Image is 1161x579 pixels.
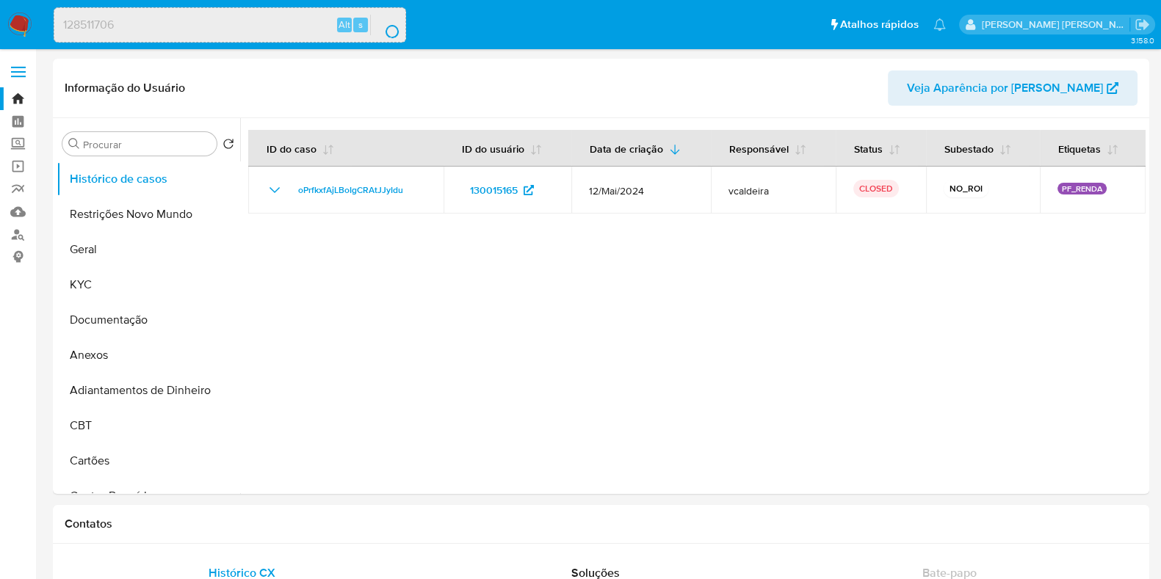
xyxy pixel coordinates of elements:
[65,517,1138,531] h1: Contatos
[83,138,211,151] input: Procurar
[57,232,240,267] button: Geral
[223,138,234,154] button: Retornar ao pedido padrão
[907,70,1103,106] span: Veja Aparência por [PERSON_NAME]
[339,18,350,32] span: Alt
[370,15,400,35] button: search-icon
[57,302,240,338] button: Documentação
[358,18,363,32] span: s
[68,138,80,150] button: Procurar
[57,408,240,443] button: CBT
[57,373,240,408] button: Adiantamentos de Dinheiro
[982,18,1130,32] p: danilo.toledo@mercadolivre.com
[57,197,240,232] button: Restrições Novo Mundo
[57,443,240,478] button: Cartões
[57,478,240,514] button: Contas Bancárias
[888,70,1138,106] button: Veja Aparência por [PERSON_NAME]
[57,161,240,197] button: Histórico de casos
[57,267,240,302] button: KYC
[1135,17,1150,32] a: Sair
[933,18,946,31] a: Notificações
[840,17,919,32] span: Atalhos rápidos
[54,15,405,34] input: Pesquise usuários ou casos...
[57,338,240,373] button: Anexos
[65,81,185,95] h1: Informação do Usuário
